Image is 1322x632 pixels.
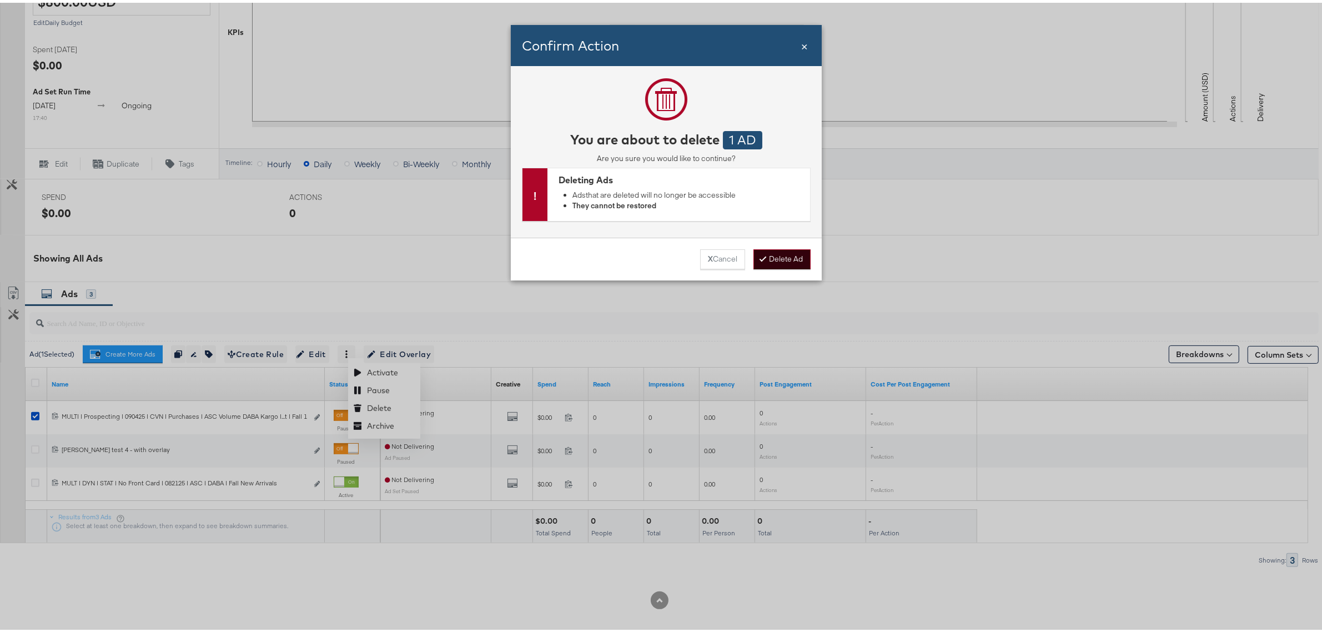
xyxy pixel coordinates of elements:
button: Cancel [700,247,745,267]
strong: They cannot be restored [572,198,656,208]
div: 1 Ad [723,128,762,147]
div: Deleting Ads [559,171,805,184]
button: Delete Ad [753,247,811,267]
div: You are about to [570,127,762,147]
strong: delete [677,128,723,145]
li: Ads that are deleted will no longer be accessible [572,188,805,198]
strong: X [708,251,713,262]
div: Close [801,35,808,51]
div: Are you sure you would like to continue? [597,151,736,161]
span: Confirm Action [522,34,619,51]
span: × [801,35,808,50]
